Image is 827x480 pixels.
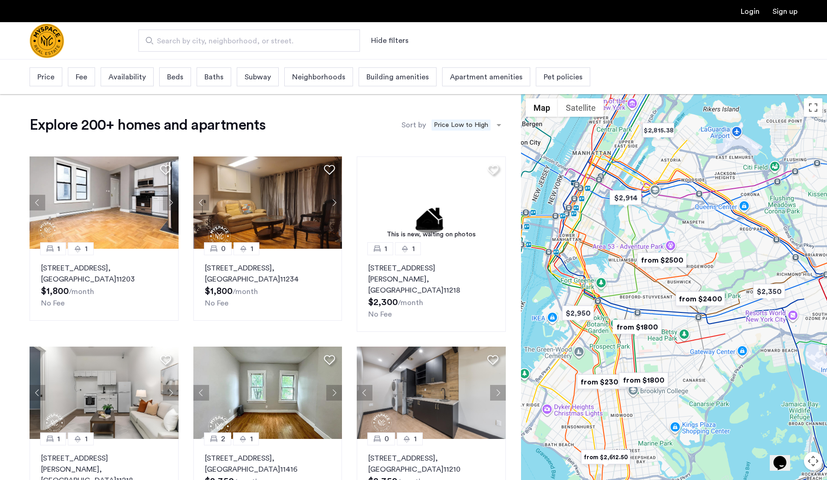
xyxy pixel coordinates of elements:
[85,243,88,254] span: 1
[221,433,225,444] span: 2
[357,156,506,249] img: 1.gif
[292,72,345,83] span: Neighborhoods
[193,385,209,401] button: Previous apartment
[76,72,87,83] span: Fee
[41,263,167,285] p: [STREET_ADDRESS] 11203
[402,120,426,131] label: Sort by
[672,288,729,309] div: from $2400
[609,317,665,337] div: from $1800
[57,243,60,254] span: 1
[138,30,360,52] input: Apartment Search
[167,72,183,83] span: Beds
[326,195,342,210] button: Next apartment
[85,433,88,444] span: 1
[157,36,334,47] span: Search by city, neighborhood, or street.
[431,120,491,131] span: Price Low to High
[30,24,64,58] a: Cazamio Logo
[368,453,494,475] p: [STREET_ADDRESS] 11210
[30,385,45,401] button: Previous apartment
[639,120,678,141] div: $2,815.38
[558,303,598,324] div: $2,950
[30,116,265,134] h1: Explore 200+ homes and apartments
[526,98,558,117] button: Show street map
[193,347,342,439] img: 8515455b-be52-4141-8a40-4c35d33cf98b_638870814355856179.jpeg
[577,447,634,468] div: from $2,612.50
[770,443,799,471] iframe: chat widget
[30,347,179,439] img: a8b926f1-9a91-4e5e-b036-feb4fe78ee5d_638850847483284209.jpeg
[544,72,582,83] span: Pet policies
[450,72,522,83] span: Apartment amenities
[804,452,822,470] button: Map camera controls
[30,24,64,58] img: logo
[251,243,253,254] span: 1
[193,195,209,210] button: Previous apartment
[804,98,822,117] button: Toggle fullscreen view
[634,250,690,270] div: from $2500
[368,263,494,296] p: [STREET_ADDRESS][PERSON_NAME] 11218
[193,249,342,321] a: 01[STREET_ADDRESS], [GEOGRAPHIC_DATA]11234No Fee
[30,195,45,210] button: Previous apartment
[221,243,226,254] span: 0
[193,156,342,249] img: 8515455b-be52-4141-8a40-4c35d33cf98b_638925985418062972.jpeg
[357,347,506,439] img: a8b926f1-9a91-4e5e-b036-feb4fe78ee5d_638897719958967181.jpeg
[233,288,258,295] sub: /month
[205,453,331,475] p: [STREET_ADDRESS] 11416
[357,385,372,401] button: Previous apartment
[357,249,506,332] a: 11[STREET_ADDRESS][PERSON_NAME], [GEOGRAPHIC_DATA]11218No Fee
[250,433,253,444] span: 1
[749,281,789,302] div: $2,350
[163,195,179,210] button: Next apartment
[205,263,331,285] p: [STREET_ADDRESS] 11234
[57,433,60,444] span: 1
[37,72,54,83] span: Price
[741,8,760,15] a: Login
[163,385,179,401] button: Next apartment
[428,117,506,133] ng-select: sort-apartment
[384,433,389,444] span: 0
[69,288,94,295] sub: /month
[368,311,392,318] span: No Fee
[615,370,672,390] div: from $1800
[606,187,645,208] div: $2,914
[384,243,387,254] span: 1
[41,300,65,307] span: No Fee
[357,156,506,249] a: This is new, waiting on photos
[108,72,146,83] span: Availability
[205,300,228,307] span: No Fee
[41,287,69,296] span: $1,800
[30,156,179,249] img: a8b926f1-9a91-4e5e-b036-feb4fe78ee5d_638880945617247159.jpeg
[412,243,415,254] span: 1
[398,299,423,306] sub: /month
[490,385,506,401] button: Next apartment
[558,98,604,117] button: Show satellite imagery
[326,385,342,401] button: Next apartment
[573,372,630,392] div: from $2300
[371,35,408,46] button: Show or hide filters
[361,230,501,240] div: This is new, waiting on photos
[245,72,271,83] span: Subway
[414,433,417,444] span: 1
[368,298,398,307] span: $2,300
[366,72,429,83] span: Building amenities
[205,287,233,296] span: $1,800
[773,8,797,15] a: Registration
[204,72,223,83] span: Baths
[30,249,179,321] a: 11[STREET_ADDRESS], [GEOGRAPHIC_DATA]11203No Fee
